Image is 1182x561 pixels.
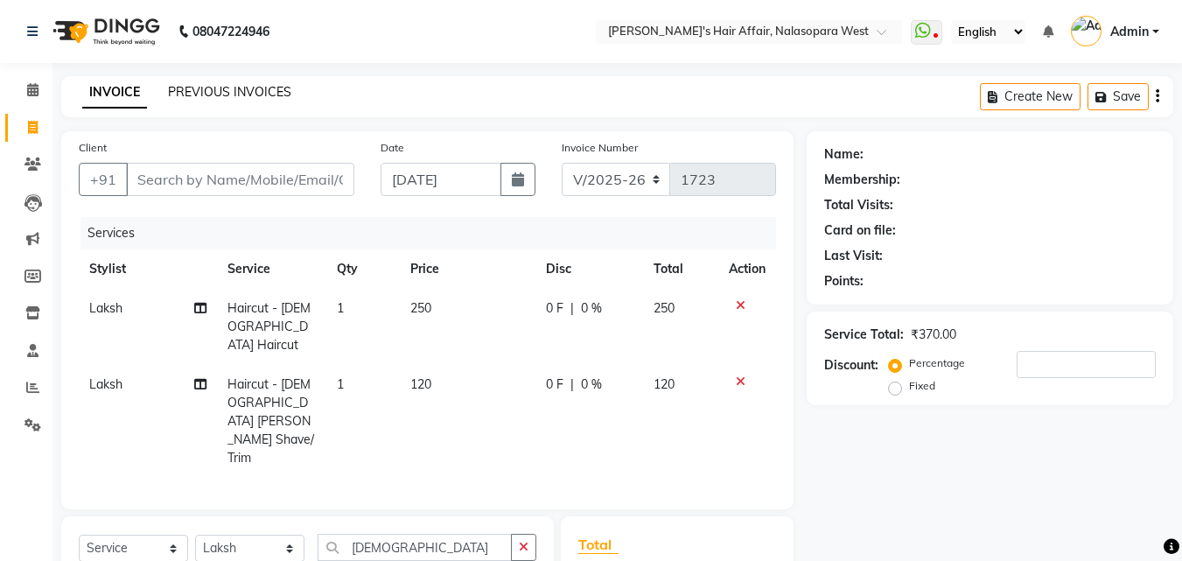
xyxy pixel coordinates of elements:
[824,247,883,265] div: Last Visit:
[381,140,404,156] label: Date
[400,249,535,289] th: Price
[318,534,512,561] input: Search or Scan
[79,249,217,289] th: Stylist
[126,163,354,196] input: Search by Name/Mobile/Email/Code
[546,299,563,318] span: 0 F
[824,171,900,189] div: Membership:
[79,140,107,156] label: Client
[578,536,619,554] span: Total
[45,7,164,56] img: logo
[570,299,574,318] span: |
[82,77,147,109] a: INVOICE
[546,375,563,394] span: 0 F
[168,84,291,100] a: PREVIOUS INVOICES
[192,7,269,56] b: 08047224946
[718,249,776,289] th: Action
[980,83,1081,110] button: Create New
[654,300,675,316] span: 250
[824,326,904,344] div: Service Total:
[824,221,896,240] div: Card on file:
[643,249,719,289] th: Total
[824,272,864,291] div: Points:
[410,300,431,316] span: 250
[227,300,311,353] span: Haircut - [DEMOGRAPHIC_DATA] Haircut
[1088,83,1149,110] button: Save
[1071,16,1102,46] img: Admin
[337,376,344,392] span: 1
[217,249,327,289] th: Service
[80,217,789,249] div: Services
[909,355,965,371] label: Percentage
[824,196,893,214] div: Total Visits:
[535,249,643,289] th: Disc
[337,300,344,316] span: 1
[909,378,935,394] label: Fixed
[326,249,400,289] th: Qty
[227,376,314,466] span: Haircut - [DEMOGRAPHIC_DATA] [PERSON_NAME] Shave/ Trim
[1110,23,1149,41] span: Admin
[79,163,128,196] button: +91
[570,375,574,394] span: |
[911,326,956,344] div: ₹370.00
[581,299,602,318] span: 0 %
[824,356,878,375] div: Discount:
[89,300,122,316] span: Laksh
[562,140,638,156] label: Invoice Number
[410,376,431,392] span: 120
[89,376,122,392] span: Laksh
[824,145,864,164] div: Name:
[654,376,675,392] span: 120
[581,375,602,394] span: 0 %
